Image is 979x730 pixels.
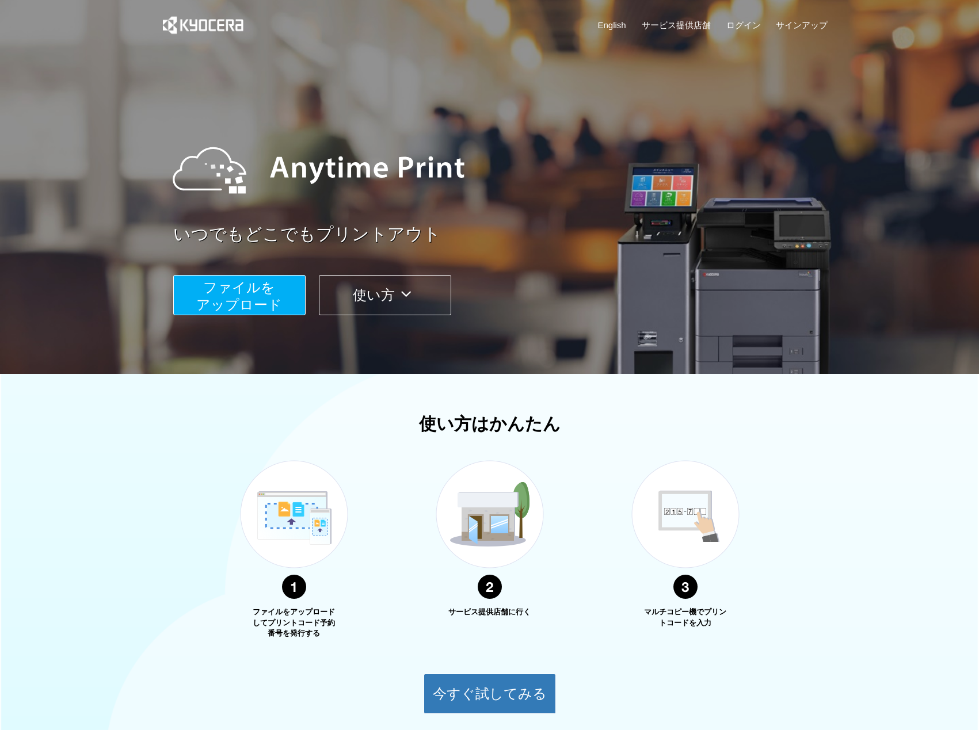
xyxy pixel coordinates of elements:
[196,280,282,312] span: ファイルを ​​アップロード
[251,607,337,639] p: ファイルをアップロードしてプリントコード予約番号を発行する
[173,275,306,315] button: ファイルを​​アップロード
[447,607,533,618] p: サービス提供店舗に行く
[642,19,711,31] a: サービス提供店舗
[319,275,451,315] button: 使い方
[424,674,556,714] button: 今すぐ試してみる
[642,607,729,628] p: マルチコピー機でプリントコードを入力
[598,19,626,31] a: English
[726,19,761,31] a: ログイン
[776,19,828,31] a: サインアップ
[173,222,835,247] a: いつでもどこでもプリントアウト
